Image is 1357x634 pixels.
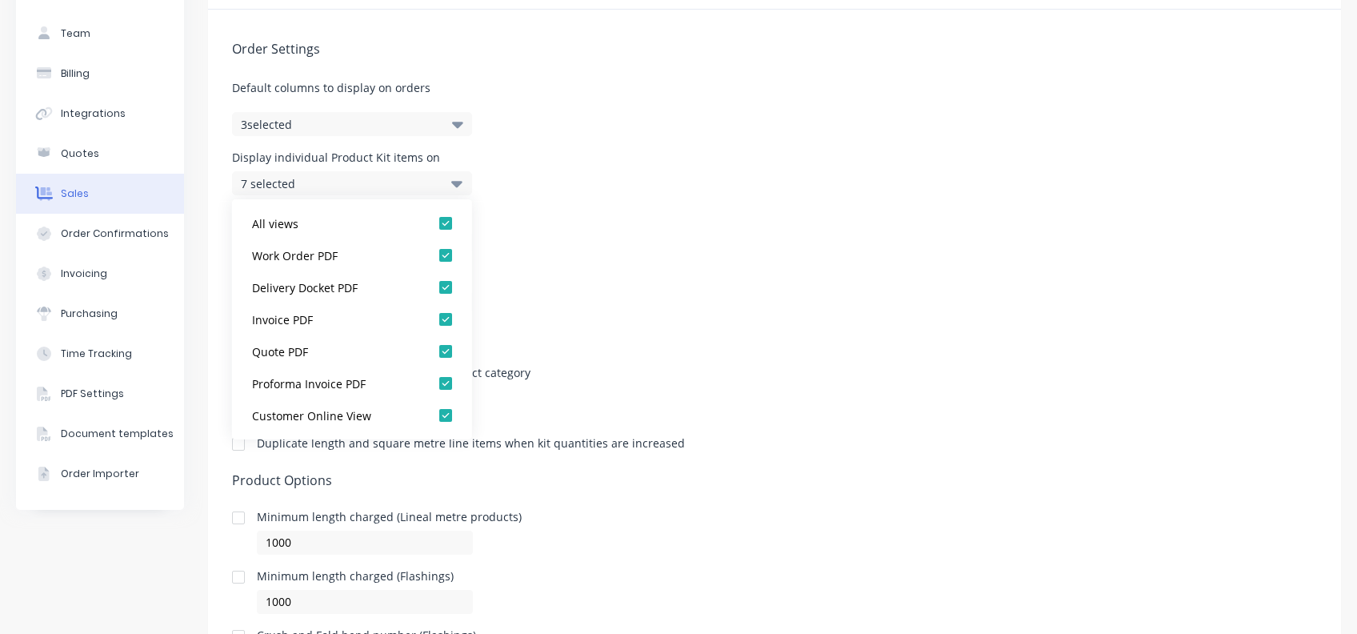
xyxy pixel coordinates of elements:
h5: Order Settings [232,42,1317,57]
div: 7 selected [241,175,430,192]
button: Invoice PDF [232,303,472,335]
button: All views [232,207,472,239]
div: Accounting Package [252,439,412,455]
h5: Product Options [232,473,1317,488]
span: Default columns to display on orders [232,79,1317,96]
button: 3selected [232,112,472,136]
button: PDF Settings [16,374,184,414]
div: Invoicing [61,267,107,281]
div: Work Order PDF [252,247,412,263]
button: Work Order PDF [232,239,472,271]
div: Team [61,26,90,41]
h5: Order Options [232,330,1317,345]
div: Quote PDF [252,343,412,359]
button: Quotes [16,134,184,174]
div: Quotes [61,146,99,161]
button: Team [16,14,184,54]
button: Invoicing [16,254,184,294]
div: Minimum length charged (Flashings) [257,571,473,582]
button: Document templates [16,414,184,454]
div: Proforma Invoice PDF [252,375,412,391]
button: Customer Online View [232,399,472,431]
div: Purchasing [61,307,118,321]
button: Time Tracking [16,334,184,374]
div: All views [252,215,412,231]
div: Sales [61,187,89,201]
button: Order Confirmations [16,214,184,254]
div: Invoice PDF [252,311,412,327]
div: Display individual Product Kit items on [232,152,472,163]
div: Order Confirmations [61,227,169,241]
div: Minimum length charged (Lineal metre products) [257,512,522,523]
button: Accounting Package [232,431,472,463]
div: Order Importer [61,467,139,481]
button: Delivery Docket PDF [232,271,472,303]
button: Billing [16,54,184,94]
div: Delivery Docket PDF [252,279,412,295]
button: Sales [16,174,184,214]
button: Proforma Invoice PDF [232,367,472,399]
button: Quote PDF [232,335,472,367]
div: Customer Online View [252,407,412,423]
button: Purchasing [16,294,184,334]
button: Order Importer [16,454,184,494]
div: PDF Settings [61,387,124,401]
div: Document templates [61,427,174,441]
div: Duplicate length and square metre line items when kit quantities are increased [257,438,685,449]
button: Integrations [16,94,184,134]
div: Integrations [61,106,126,121]
div: Time Tracking [61,347,132,361]
div: Billing [61,66,90,81]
